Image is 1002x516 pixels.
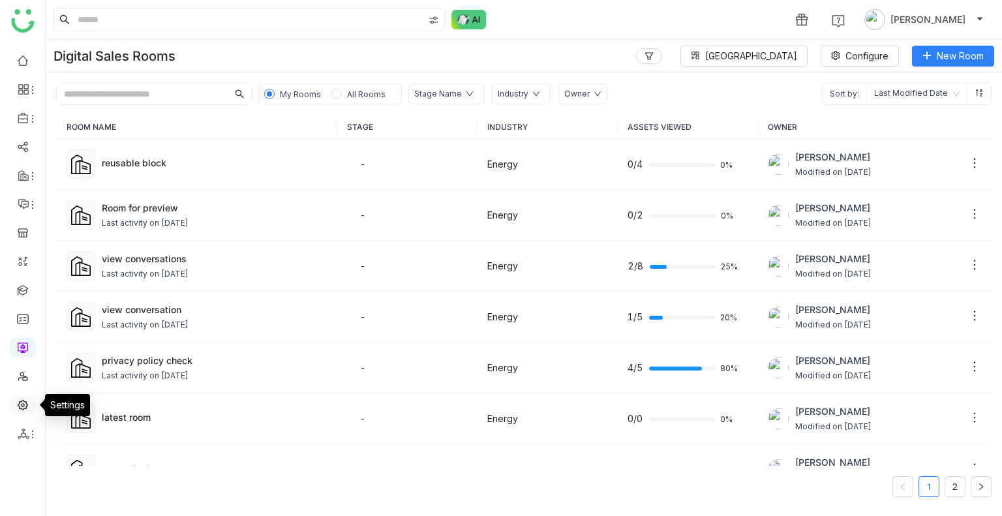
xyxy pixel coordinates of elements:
[498,88,528,100] div: Industry
[795,455,872,470] span: [PERSON_NAME]
[757,115,992,139] th: OWNER
[680,46,808,67] button: [GEOGRAPHIC_DATA]
[360,362,365,373] span: -
[795,166,872,179] span: Modified on [DATE]
[360,464,365,475] span: -
[945,476,965,497] li: 2
[912,46,994,67] button: New Room
[918,476,939,497] li: 1
[347,89,386,99] span: All Rooms
[720,416,736,423] span: 0%
[102,370,189,382] div: Last activity on [DATE]
[102,201,326,215] div: Room for preview
[11,9,35,33] img: logo
[795,150,872,164] span: [PERSON_NAME]
[56,115,337,139] th: ROOM NAME
[795,354,872,368] span: [PERSON_NAME]
[102,156,326,170] div: reusable block
[628,259,643,273] span: 2/8
[862,9,986,30] button: [PERSON_NAME]
[102,410,326,424] div: latest room
[102,303,326,316] div: view conversation
[795,268,872,281] span: Modified on [DATE]
[937,49,984,63] span: New Room
[487,260,518,271] span: Energy
[823,83,866,104] span: Sort by:
[845,49,888,63] span: Configure
[768,205,789,226] img: 684a9b22de261c4b36a3d00f
[102,319,189,331] div: Last activity on [DATE]
[360,209,365,220] span: -
[451,10,487,29] img: ask-buddy-normal.svg
[628,463,643,477] span: 0/0
[628,361,643,375] span: 4/5
[360,413,365,424] span: -
[102,217,189,230] div: Last activity on [DATE]
[45,394,90,416] div: Settings
[617,115,757,139] th: ASSETS VIEWED
[477,115,617,139] th: INDUSTRY
[102,461,326,475] div: avoma test
[628,412,643,426] span: 0/0
[919,477,939,496] a: 1
[628,310,643,324] span: 1/5
[102,252,326,266] div: view conversations
[890,12,965,27] span: [PERSON_NAME]
[795,319,872,331] span: Modified on [DATE]
[832,14,845,27] img: help.svg
[892,476,913,497] button: Previous Page
[705,49,797,63] span: [GEOGRAPHIC_DATA]
[945,477,965,496] a: 2
[768,307,789,327] img: 684a9b22de261c4b36a3d00f
[768,154,789,175] img: 684a9b22de261c4b36a3d00f
[360,260,365,271] span: -
[280,89,321,99] span: My Rooms
[795,201,872,215] span: [PERSON_NAME]
[795,303,872,317] span: [PERSON_NAME]
[487,464,539,475] span: Engineering
[864,9,885,30] img: avatar
[768,459,789,480] img: 684a9b22de261c4b36a3d00f
[487,362,518,373] span: Energy
[721,212,736,220] span: 0%
[721,263,736,271] span: 25%
[487,413,518,424] span: Energy
[337,115,477,139] th: STAGE
[429,15,439,25] img: search-type.svg
[971,476,992,497] button: Next Page
[720,161,736,169] span: 0%
[487,209,518,220] span: Energy
[720,314,736,322] span: 20%
[795,404,872,419] span: [PERSON_NAME]
[768,408,789,429] img: 684a9b22de261c4b36a3d00f
[360,159,365,170] span: -
[487,311,518,322] span: Energy
[102,354,326,367] div: privacy policy check
[564,88,590,100] div: Owner
[360,311,365,322] span: -
[874,83,960,104] nz-select-item: Last Modified Date
[768,256,789,277] img: 684a9b22de261c4b36a3d00f
[628,208,643,222] span: 0/2
[795,421,872,433] span: Modified on [DATE]
[795,370,872,382] span: Modified on [DATE]
[768,357,789,378] img: 684a9b22de261c4b36a3d00f
[487,159,518,170] span: Energy
[720,365,736,372] span: 80%
[821,46,899,67] button: Configure
[414,88,462,100] div: Stage Name
[53,48,175,64] div: Digital Sales Rooms
[102,268,189,281] div: Last activity on [DATE]
[795,252,872,266] span: [PERSON_NAME]
[795,217,872,230] span: Modified on [DATE]
[628,157,643,172] span: 0/4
